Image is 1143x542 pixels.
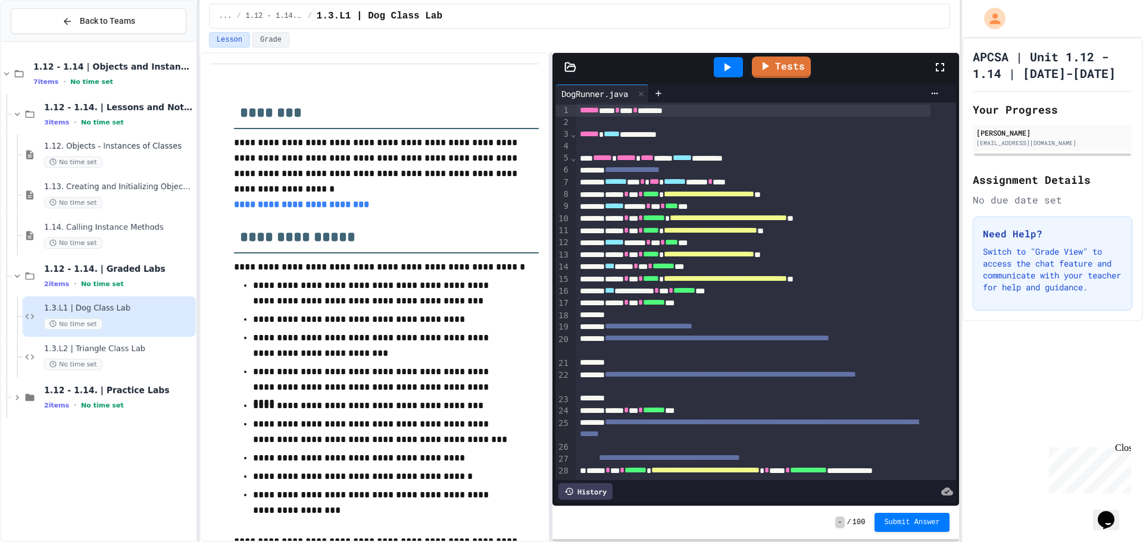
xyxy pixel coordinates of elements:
[555,453,570,465] div: 27
[555,321,570,333] div: 19
[555,84,649,102] div: DogRunner.java
[44,280,69,288] span: 2 items
[973,48,1132,82] h1: APCSA | Unit 1.12 - 1.14 | [DATE]-[DATE]
[308,11,312,21] span: /
[555,225,570,237] div: 11
[555,200,570,212] div: 9
[74,117,76,127] span: •
[209,32,250,48] button: Lesson
[44,156,102,168] span: No time set
[983,246,1122,293] p: Switch to "Grade View" to access the chat feature and communicate with your teacher for help and ...
[555,164,570,176] div: 6
[44,102,193,112] span: 1.12 - 1.14. | Lessons and Notes
[555,237,570,249] div: 12
[983,227,1122,241] h3: Need Help?
[33,61,193,72] span: 1.12 - 1.14 | Objects and Instances of Classes
[317,9,442,23] span: 1.3.L1 | Dog Class Lab
[973,171,1132,188] h2: Assignment Details
[80,15,135,27] span: Back to Teams
[555,369,570,394] div: 22
[44,359,102,370] span: No time set
[555,117,570,129] div: 2
[555,213,570,225] div: 10
[63,77,65,86] span: •
[33,78,58,86] span: 7 items
[875,513,950,532] button: Submit Answer
[847,518,851,527] span: /
[81,402,124,409] span: No time set
[570,129,576,139] span: Fold line
[555,129,570,140] div: 3
[70,78,113,86] span: No time set
[11,8,186,34] button: Back to Teams
[555,465,570,490] div: 28
[81,118,124,126] span: No time set
[236,11,241,21] span: /
[44,223,193,233] span: 1.14. Calling Instance Methods
[44,237,102,249] span: No time set
[555,261,570,273] div: 14
[555,274,570,286] div: 15
[555,441,570,453] div: 26
[44,303,193,314] span: 1.3.L1 | Dog Class Lab
[976,127,1129,138] div: [PERSON_NAME]
[555,358,570,369] div: 21
[555,189,570,200] div: 8
[884,518,940,527] span: Submit Answer
[555,87,634,100] div: DogRunner.java
[555,394,570,406] div: 23
[555,249,570,261] div: 13
[44,264,193,274] span: 1.12 - 1.14. | Graded Labs
[44,318,102,330] span: No time set
[555,297,570,309] div: 17
[1093,494,1131,530] iframe: chat widget
[555,140,570,152] div: 4
[852,518,866,527] span: 100
[555,405,570,417] div: 24
[246,11,303,21] span: 1.12 - 1.14. | Graded Labs
[555,310,570,322] div: 18
[5,5,82,76] div: Chat with us now!Close
[74,400,76,410] span: •
[219,11,232,21] span: ...
[44,385,193,396] span: 1.12 - 1.14. | Practice Labs
[1044,443,1131,493] iframe: chat widget
[558,483,613,500] div: History
[44,197,102,208] span: No time set
[44,344,193,354] span: 1.3.L2 | Triangle Class Lab
[44,182,193,192] span: 1.13. Creating and Initializing Objects: Constructors
[752,57,811,78] a: Tests
[570,153,576,162] span: Fold line
[555,105,570,117] div: 1
[44,142,193,152] span: 1.12. Objects - Instances of Classes
[973,193,1132,207] div: No due date set
[44,118,69,126] span: 3 items
[973,101,1132,118] h2: Your Progress
[972,5,1008,32] div: My Account
[555,152,570,164] div: 5
[555,177,570,189] div: 7
[555,418,570,442] div: 25
[555,286,570,297] div: 16
[976,139,1129,148] div: [EMAIL_ADDRESS][DOMAIN_NAME]
[835,516,844,528] span: -
[81,280,124,288] span: No time set
[252,32,289,48] button: Grade
[44,402,69,409] span: 2 items
[74,279,76,289] span: •
[555,334,570,358] div: 20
